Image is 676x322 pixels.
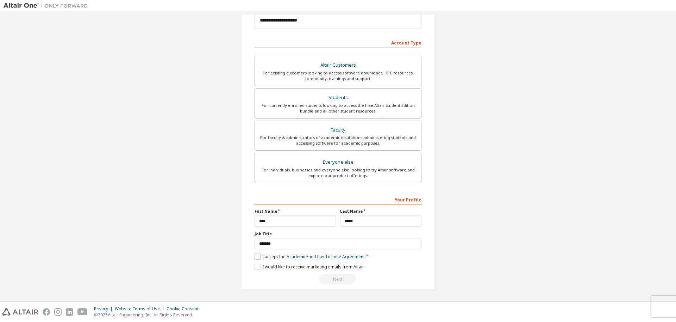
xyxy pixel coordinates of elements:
div: Website Terms of Use [115,306,167,312]
img: altair_logo.svg [2,308,38,316]
div: Faculty [259,125,417,135]
img: linkedin.svg [66,308,73,316]
img: Altair One [4,2,92,9]
div: For individuals, businesses and everyone else looking to try Altair software and explore our prod... [259,167,417,178]
label: I would like to receive marketing emails from Altair [255,264,364,270]
div: Cookie Consent [167,306,203,312]
div: For existing customers looking to access software downloads, HPC resources, community, trainings ... [259,70,417,81]
div: Privacy [94,306,115,312]
img: instagram.svg [54,308,62,316]
label: First Name [255,208,336,214]
div: Read and acccept EULA to continue [255,274,421,285]
div: Your Profile [255,194,421,205]
p: © 2025 Altair Engineering, Inc. All Rights Reserved. [94,312,203,318]
div: For currently enrolled students looking to access the free Altair Student Edition bundle and all ... [259,103,417,114]
img: facebook.svg [43,308,50,316]
label: I accept the [255,254,365,260]
div: Students [259,93,417,103]
div: Everyone else [259,157,417,167]
a: Academic End-User License Agreement [287,254,365,260]
div: Account Type [255,37,421,48]
img: youtube.svg [77,308,88,316]
label: Last Name [340,208,421,214]
label: Job Title [255,231,421,237]
div: Altair Customers [259,60,417,70]
div: For faculty & administrators of academic institutions administering students and accessing softwa... [259,135,417,146]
